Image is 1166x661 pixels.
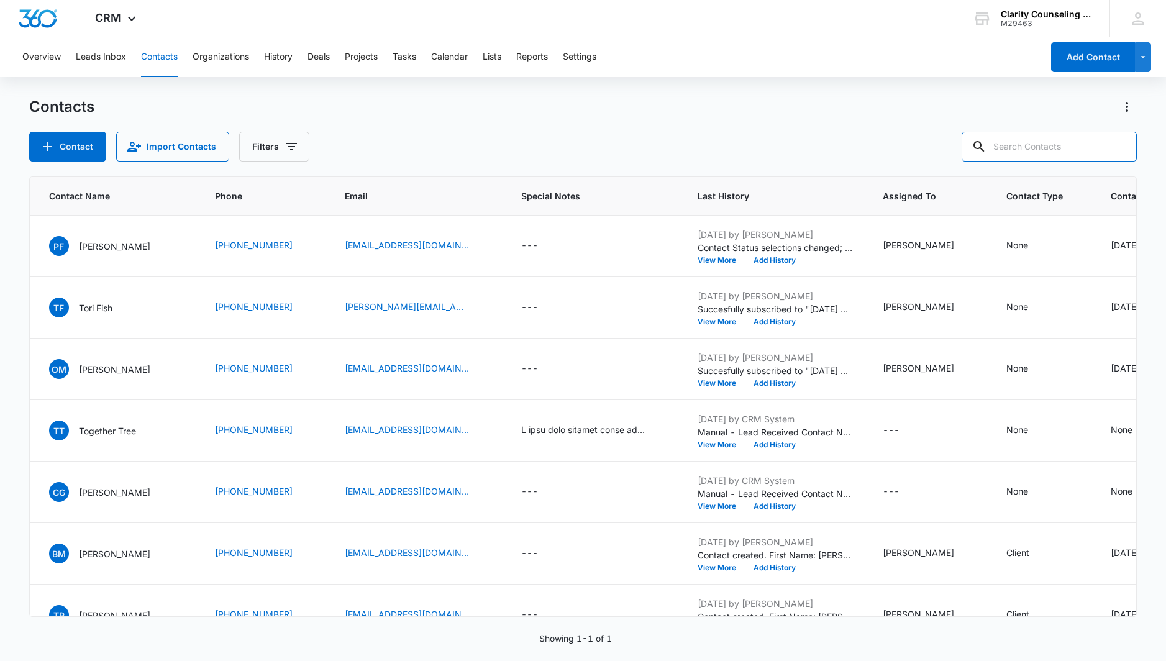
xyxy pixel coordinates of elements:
p: [PERSON_NAME] [79,240,150,253]
div: Contact Name - Phillip Fish - Select to Edit Field [49,236,173,256]
div: --- [521,608,538,622]
div: Contact Name - Carmela Gonka - Select to Edit Field [49,482,173,502]
button: Add History [745,318,804,326]
div: Phone - (919) 757-6442 - Select to Edit Field [215,239,315,253]
div: Assigned To - - Select to Edit Field [883,423,922,438]
div: [PERSON_NAME] [883,239,954,252]
button: View More [698,564,745,572]
div: [PERSON_NAME] [883,608,954,621]
span: Contact Name [49,189,167,203]
button: Settings [563,37,596,77]
div: Assigned To - Alyssa Martin - Select to Edit Field [883,546,977,561]
p: Succesfully subscribed to "[DATE] Reminder". [698,303,853,316]
a: [EMAIL_ADDRESS][DOMAIN_NAME] [345,546,469,559]
div: None [1006,485,1028,498]
div: L ipsu dolo sitamet conse adi elit. S d eiusmodt inc ut laboreetd Magnaali Enim, ad minimveniamq ... [521,423,645,436]
div: --- [521,546,538,561]
div: Email - tylerjrowell@gmail.com - Select to Edit Field [345,608,491,622]
p: Showing 1-1 of 1 [539,632,612,645]
div: Special Notes - I hope this message finds you well. I m reaching out to introduce Together Tree, ... [521,423,668,438]
button: View More [698,257,745,264]
div: Assigned To - Morgan DiGirolamo - Select to Edit Field [883,300,977,315]
button: Add Contact [29,132,106,162]
span: Special Notes [521,189,650,203]
p: Contact created. First Name: [PERSON_NAME] Last Name: [PERSON_NAME] Phone: [PHONE_NUMBER] Email: ... [698,610,853,623]
p: [DATE] by [PERSON_NAME] [698,536,853,549]
div: Special Notes - - Select to Edit Field [521,300,560,315]
span: TF [49,298,69,317]
button: Tasks [393,37,416,77]
span: CG [49,482,69,502]
div: None [1111,485,1132,498]
button: View More [698,503,745,510]
div: None [1006,300,1028,313]
div: Client [1006,546,1029,559]
div: Email - ckg1852@gmail.com - Select to Edit Field [345,485,491,499]
p: [PERSON_NAME] [79,486,150,499]
button: Filters [239,132,309,162]
button: Calendar [431,37,468,77]
span: TT [49,421,69,440]
div: Special Notes - - Select to Edit Field [521,546,560,561]
button: Add History [745,380,804,387]
p: Tori Fish [79,301,112,314]
div: Phone - (252) 425-1684 - Select to Edit Field [215,300,315,315]
div: Contact Status - None - Select to Edit Field [1111,485,1155,499]
button: Add History [745,441,804,449]
div: None [1006,423,1028,436]
div: Phone - (908) 285-8220 - Select to Edit Field [215,362,315,376]
div: --- [521,485,538,499]
button: Contacts [141,37,178,77]
button: Add History [745,503,804,510]
div: Email - admin@togethertree.org - Select to Edit Field [345,423,491,438]
button: Add Contact [1051,42,1135,72]
span: OM [49,359,69,379]
span: Last History [698,189,835,203]
div: Client [1006,608,1029,621]
h1: Contacts [29,98,94,116]
div: Phone - +1 (910) 297-1852 - Select to Edit Field [215,485,315,499]
a: [EMAIL_ADDRESS][DOMAIN_NAME] [345,239,469,252]
p: Manual - Lead Received Contact Name: [PERSON_NAME] Phone: [PHONE_NUMBER] Email: [EMAIL_ADDRESS][D... [698,487,853,500]
button: Organizations [193,37,249,77]
div: Contact Type - Client - Select to Edit Field [1006,546,1052,561]
button: View More [698,318,745,326]
div: Special Notes - - Select to Edit Field [521,362,560,376]
div: Special Notes - - Select to Edit Field [521,485,560,499]
div: Assigned To - Morgan DiGirolamo - Select to Edit Field [883,239,977,253]
span: Email [345,189,473,203]
button: Add History [745,564,804,572]
div: --- [521,239,538,253]
span: Contact Type [1006,189,1063,203]
input: Search Contacts [962,132,1137,162]
span: Phone [215,189,297,203]
span: PF [49,236,69,256]
div: account id [1001,19,1091,28]
span: Assigned To [883,189,959,203]
p: Together Tree [79,424,136,437]
p: Contact created. First Name: [PERSON_NAME] Last Name: [PERSON_NAME] Phone: [PHONE_NUMBER] Email: ... [698,549,853,562]
p: [PERSON_NAME] [79,547,150,560]
div: --- [883,423,900,438]
div: Phone - (910) 200-7705 - Select to Edit Field [215,546,315,561]
button: View More [698,380,745,387]
button: Reports [516,37,548,77]
div: Contact Name - Bran McGee - Select to Edit Field [49,544,173,563]
div: Assigned To - - Select to Edit Field [883,485,922,499]
div: None [1006,239,1028,252]
span: BM [49,544,69,563]
div: None [1111,423,1132,436]
p: [DATE] by [PERSON_NAME] [698,597,853,610]
div: Assigned To - Morgan DiGirolamo - Select to Edit Field [883,362,977,376]
div: --- [521,362,538,376]
div: Contact Type - Client - Select to Edit Field [1006,608,1052,622]
div: Assigned To - Alyssa Martin - Select to Edit Field [883,608,977,622]
div: Phone - (619) 273-3736 - Select to Edit Field [215,423,315,438]
div: Email - oliviacmassey@gmail.com - Select to Edit Field [345,362,491,376]
div: [PERSON_NAME] [883,362,954,375]
a: [EMAIL_ADDRESS][DOMAIN_NAME] [345,362,469,375]
div: [PERSON_NAME] [883,300,954,313]
a: [PHONE_NUMBER] [215,300,293,313]
a: [PERSON_NAME][EMAIL_ADDRESS][DOMAIN_NAME] [345,300,469,313]
a: [PHONE_NUMBER] [215,485,293,498]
